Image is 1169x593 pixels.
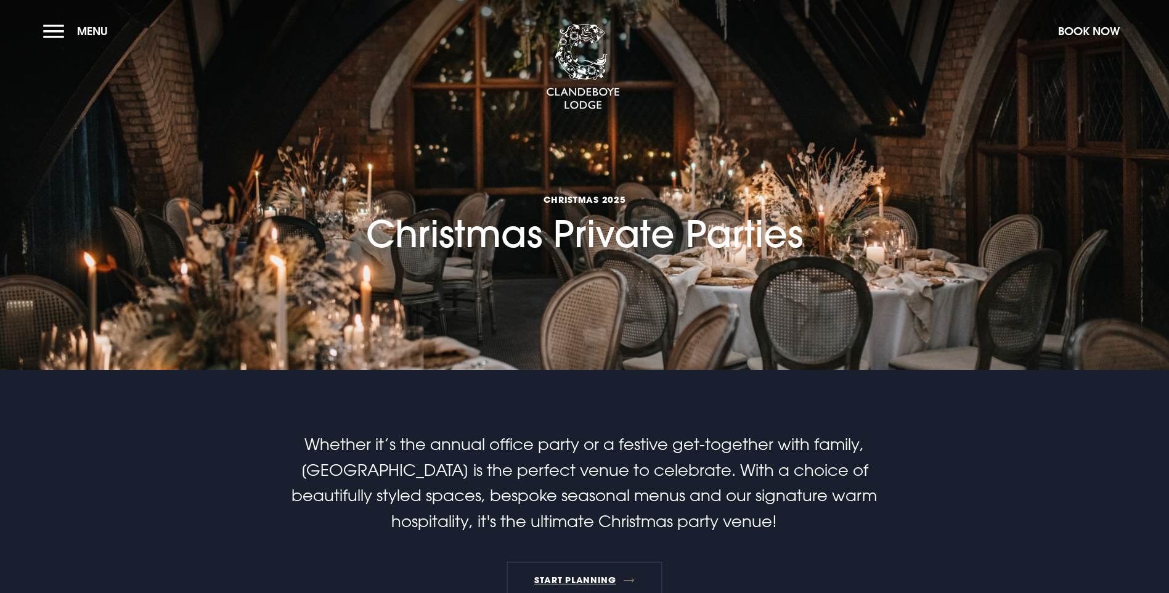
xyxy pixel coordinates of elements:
h1: Christmas Private Parties [366,120,803,256]
img: Clandeboye Lodge [546,24,620,110]
span: Menu [77,24,108,38]
button: Book Now [1052,18,1126,44]
button: Menu [43,18,114,44]
p: Whether it’s the annual office party or a festive get-together with family, [GEOGRAPHIC_DATA] is ... [291,431,878,534]
span: Christmas 2025 [366,194,803,205]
